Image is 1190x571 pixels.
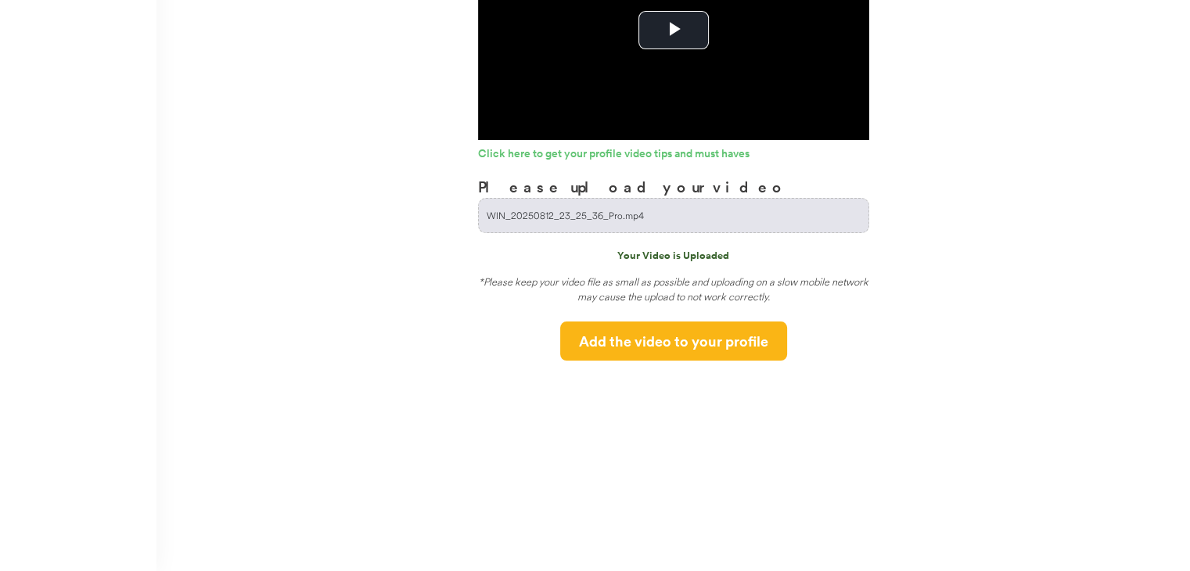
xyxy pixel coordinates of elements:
h3: Please upload your video [478,175,787,198]
div: *Please keep your video file as small as possible and uploading on a slow mobile network may caus... [478,275,869,310]
button: Add the video to your profile [560,321,787,361]
div: Your Video is Uploaded [478,249,869,263]
a: Click here to get your profile video tips and must haves [478,148,869,163]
